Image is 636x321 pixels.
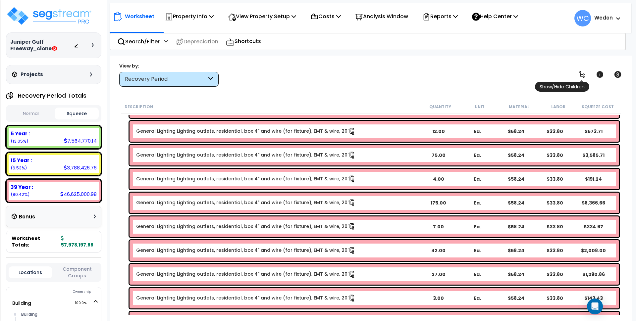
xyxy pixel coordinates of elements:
[419,200,457,206] div: 175.00
[136,271,356,278] a: Individual Item
[125,12,154,21] p: Worksheet
[419,271,457,278] div: 27.00
[497,223,535,230] div: $58.24
[458,176,496,182] div: Ea.
[536,247,574,254] div: $33.80
[497,128,535,135] div: $58.24
[574,200,612,206] div: $8,366.66
[458,247,496,254] div: Ea.
[509,104,529,110] small: Material
[18,92,86,99] h4: Recovery Period Totals
[61,235,93,248] b: 57,978,197.88
[176,37,218,46] p: Depreciation
[9,266,52,278] button: Locations
[574,271,612,278] div: $1,290.86
[12,235,58,248] span: Worksheet Totals:
[594,14,613,21] b: Wedon
[419,152,457,159] div: 75.00
[536,295,574,301] div: $33.80
[136,223,356,230] a: Individual Item
[419,247,457,254] div: 42.00
[536,200,574,206] div: $33.80
[355,12,408,21] p: Analysis Window
[574,247,612,254] div: $2,008.00
[458,271,496,278] div: Ea.
[574,176,612,182] div: $191.24
[574,10,591,26] span: WC
[419,128,457,135] div: 12.00
[429,104,451,110] small: Quantity
[587,298,603,314] div: Open Intercom Messenger
[422,12,458,21] p: Reports
[458,223,496,230] div: Ea.
[536,223,574,230] div: $33.80
[497,200,535,206] div: $58.24
[574,152,612,159] div: $3,585.71
[136,152,356,159] a: Individual Item
[574,223,612,230] div: $334.67
[136,199,356,206] a: Individual Item
[458,200,496,206] div: Ea.
[536,176,574,182] div: $33.80
[75,299,92,307] span: 100.0%
[472,12,518,21] p: Help Center
[497,176,535,182] div: $58.24
[165,12,214,21] p: Property Info
[536,128,574,135] div: $33.80
[582,104,614,110] small: Squeeze Cost
[228,12,296,21] p: View Property Setup
[11,138,28,144] small: 13.047611713562887%
[475,104,485,110] small: Unit
[226,37,261,46] p: Shortcuts
[55,108,99,119] button: Squeeze
[419,295,457,301] div: 3.00
[458,295,496,301] div: Ea.
[497,152,535,159] div: $58.24
[172,34,222,49] div: Depreciation
[64,164,97,171] div: 3,788,426.76
[497,271,535,278] div: $58.24
[125,104,153,110] small: Description
[9,108,53,119] button: Normal
[11,130,30,137] b: 5 Year :
[125,75,207,83] div: Recovery Period
[497,247,535,254] div: $58.24
[551,104,565,110] small: Labor
[574,128,612,135] div: $573.71
[64,137,97,144] div: 7,564,770.14
[119,63,219,69] div: View by:
[136,175,356,183] a: Individual Item
[21,71,43,78] h3: Projects
[458,128,496,135] div: Ea.
[536,271,574,278] div: $33.80
[536,152,574,159] div: $33.80
[11,157,32,164] b: 15 Year :
[6,6,92,26] img: logo_pro_r.png
[136,128,356,135] a: Individual Item
[574,295,612,301] div: $143.43
[419,223,457,230] div: 7.00
[20,288,101,296] div: Ownership
[458,152,496,159] div: Ea.
[136,295,356,302] a: Individual Item
[310,12,341,21] p: Costs
[20,310,98,318] div: Building
[497,295,535,301] div: $58.24
[55,265,99,279] button: Component Groups
[419,176,457,182] div: 4.00
[10,39,74,52] h3: Juniper Gulf Freeway_clone
[222,33,265,50] div: Shortcuts
[11,184,33,191] b: 39 Year :
[60,191,97,198] div: 46,625,000.98
[136,247,356,254] a: Individual Item
[11,165,27,171] small: 6.5342264896743245%
[11,192,29,197] small: 80.41816179676279%
[117,37,160,46] p: Search/Filter
[19,214,35,220] h3: Bonus
[12,300,31,306] a: Building 100.0%
[535,82,589,92] span: Show/Hide Children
